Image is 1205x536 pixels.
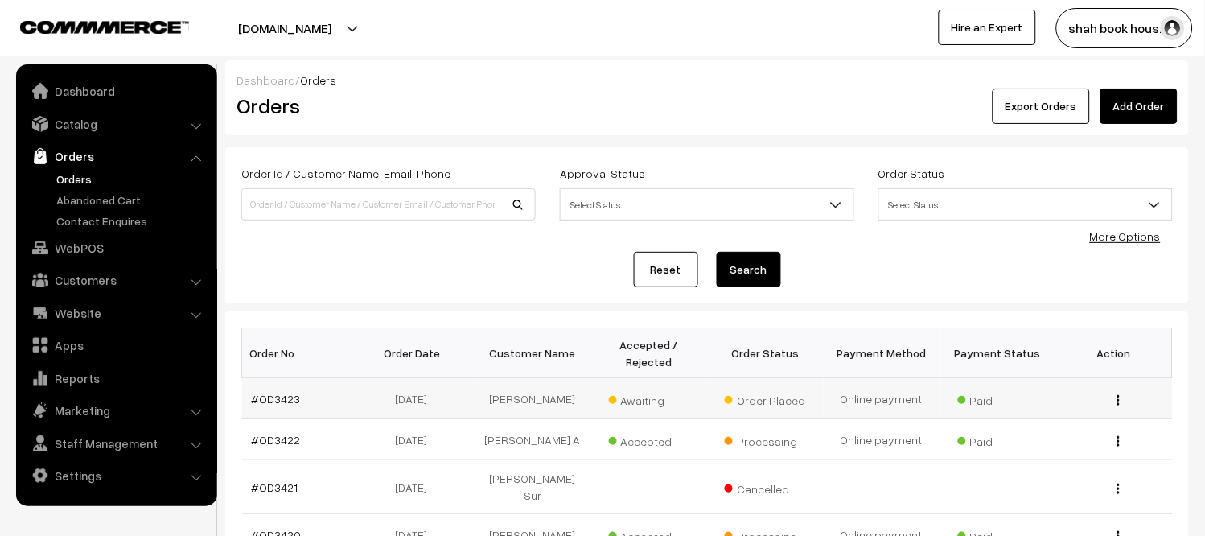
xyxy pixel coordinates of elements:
span: Awaiting [609,388,689,409]
label: Order Status [878,165,945,182]
span: Paid [958,388,1038,409]
a: Orders [52,171,212,188]
button: shah book hous… [1056,8,1193,48]
a: Add Order [1100,89,1178,124]
a: Catalog [20,109,212,138]
span: Order Placed [725,388,805,409]
th: Customer Name [475,328,591,378]
td: [PERSON_NAME] A [475,419,591,460]
td: - [590,460,707,514]
td: [DATE] [358,378,475,419]
span: Select Status [561,191,853,219]
span: Cancelled [725,476,805,497]
button: [DOMAIN_NAME] [182,8,388,48]
button: Search [717,252,781,287]
th: Payment Method [824,328,940,378]
th: Order No [242,328,359,378]
a: Reports [20,364,212,393]
span: Select Status [878,188,1173,221]
h2: Orders [236,93,534,118]
input: Order Id / Customer Name / Customer Email / Customer Phone [241,188,536,221]
a: #OD3421 [252,480,298,494]
button: Export Orders [993,89,1090,124]
a: Customers [20,266,212,295]
a: COMMMERCE [20,16,161,35]
a: More Options [1090,229,1161,243]
label: Order Id / Customer Name, Email, Phone [241,165,450,182]
th: Payment Status [940,328,1056,378]
a: Contact Enquires [52,212,212,229]
th: Action [1056,328,1173,378]
a: WebPOS [20,233,212,262]
a: Reset [634,252,698,287]
span: Paid [958,429,1038,450]
a: Settings [20,461,212,490]
a: Staff Management [20,429,212,458]
a: Marketing [20,396,212,425]
a: #OD3422 [252,433,301,447]
th: Order Date [358,328,475,378]
span: Select Status [879,191,1172,219]
a: #OD3423 [252,392,301,406]
span: Processing [725,429,805,450]
a: Dashboard [236,73,295,87]
a: Website [20,299,212,328]
a: Apps [20,331,212,360]
a: Dashboard [20,76,212,105]
td: Online payment [824,419,940,460]
img: Menu [1117,436,1120,447]
img: Menu [1117,395,1120,406]
td: [DATE] [358,460,475,514]
td: Online payment [824,378,940,419]
a: Orders [20,142,212,171]
td: - [940,460,1056,514]
img: user [1161,16,1185,40]
label: Approval Status [560,165,645,182]
img: Menu [1117,484,1120,494]
a: Hire an Expert [939,10,1036,45]
th: Order Status [707,328,824,378]
span: Select Status [560,188,854,221]
div: / [236,72,1178,89]
span: Orders [300,73,336,87]
img: COMMMERCE [20,21,189,33]
td: [PERSON_NAME] Sur [475,460,591,514]
td: [DATE] [358,419,475,460]
td: [PERSON_NAME] [475,378,591,419]
span: Accepted [609,429,689,450]
th: Accepted / Rejected [590,328,707,378]
a: Abandoned Cart [52,192,212,208]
